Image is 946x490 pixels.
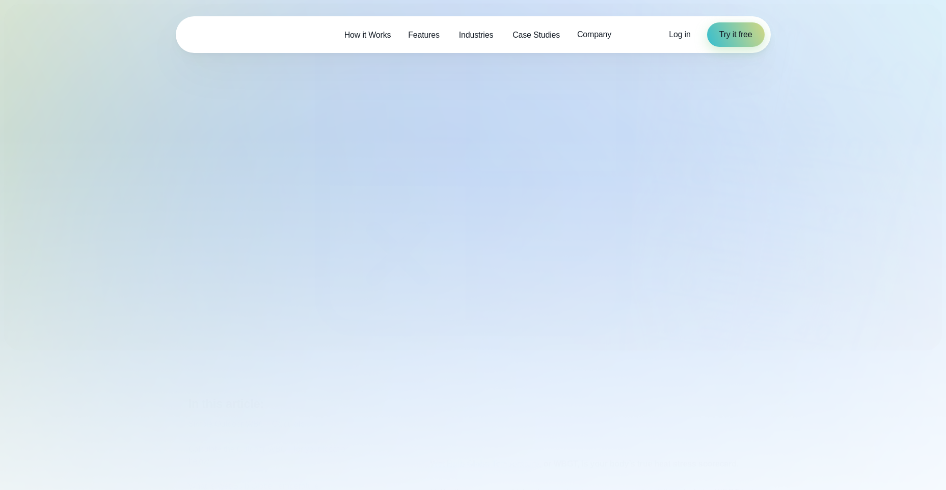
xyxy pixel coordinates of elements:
span: Company [577,29,611,41]
a: Case Studies [504,24,569,45]
span: Log in [669,30,690,39]
span: Try it free [719,29,752,41]
span: Industries [459,29,493,41]
a: Try it free [707,22,765,47]
a: How it Works [336,24,400,45]
a: Log in [669,29,690,41]
span: How it Works [344,29,391,41]
span: Case Studies [512,29,560,41]
span: Features [408,29,440,41]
